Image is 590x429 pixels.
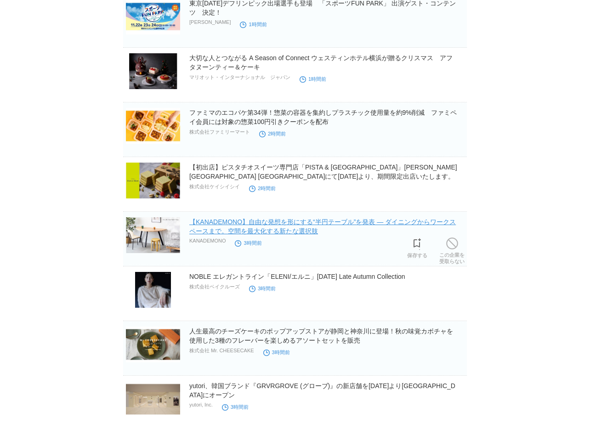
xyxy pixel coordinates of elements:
p: 株式会社ケイシイシイ [189,183,240,190]
a: 大切な人とつながる A Season of Connect ウェスティンホテル横浜が贈るクリスマス アフタヌーンティー＆ケーキ [189,54,453,71]
time: 1時間前 [300,76,326,82]
a: 【初出店】ピスタチオスイーツ専門店「PISTA & [GEOGRAPHIC_DATA]」[PERSON_NAME][GEOGRAPHIC_DATA] [GEOGRAPHIC_DATA]にて[DA... [189,164,457,180]
a: 保存する [407,236,427,259]
p: KANADEMONO [189,238,226,243]
a: NOBLE エレガントライン「ELENI/エルニ」[DATE] Late Autumn Collection [189,273,405,280]
p: [PERSON_NAME] [189,19,231,25]
p: 株式会社 Mr. CHEESECAKE [189,347,254,354]
a: 人生最高のチーズケーキのポップアップストアが静岡と神奈川に登場！秋の味覚カボチャを使用した3種のフレーバーを楽しめるアソートセットを販売 [189,327,453,344]
img: NOBLE エレガントライン「ELENI/エルニ」2025 Late Autumn Collection [126,272,180,308]
time: 3時間前 [249,286,276,291]
img: 大切な人とつながる A Season of Connect ウェスティンホテル横浜が贈るクリスマス アフタヌーンティー＆ケーキ [126,53,180,89]
p: マリオット・インターナショナル ジャパン [189,74,290,81]
a: この企業を受取らない [439,235,465,265]
img: ファミマのエコパケ第34弾！惣菜の容器を集約しプラスチック使用量を約9%削減 ファミペイ会員には対象の惣菜100円引きクーポンを配布 [126,108,180,144]
img: 【KANADEMONO】自由な発想を形にする“半円テーブル”を発表 ― ダイニングからワークスペースまで。空間を最大化する新たな選択肢 [126,217,180,253]
p: 株式会社ベイクルーズ [189,283,240,290]
time: 3時間前 [235,240,261,246]
time: 2時間前 [259,131,286,136]
img: 【初出店】ピスタチオスイーツ専門店「PISTA & TOKYO」千葉県 柏髙島屋にて10月22日より、期間限定出店いたします。 [126,163,180,198]
a: 【KANADEMONO】自由な発想を形にする“半円テーブル”を発表 ― ダイニングからワークスペースまで。空間を最大化する新たな選択肢 [189,218,456,235]
time: 3時間前 [222,404,249,410]
time: 1時間前 [240,22,267,27]
p: yutori, Inc. [189,402,213,407]
img: yutori、韓国ブランド『GRVRGROVE (グローブ)』の新店舗を11/1(土)より名古屋PARCOにオープン [126,381,180,417]
time: 2時間前 [249,186,276,191]
a: ファミマのエコパケ第34弾！惣菜の容器を集約しプラスチック使用量を約9%削減 ファミペイ会員には対象の惣菜100円引きクーポンを配布 [189,109,457,125]
img: 人生最高のチーズケーキのポップアップストアが静岡と神奈川に登場！秋の味覚カボチャを使用した3種のフレーバーを楽しめるアソートセットを販売 [126,327,180,362]
a: yutori、韓国ブランド『GRVRGROVE (グローブ)』の新店舗を[DATE]より[GEOGRAPHIC_DATA]にオープン [189,382,455,399]
p: 株式会社ファミリーマート [189,129,250,135]
time: 3時間前 [263,350,290,355]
